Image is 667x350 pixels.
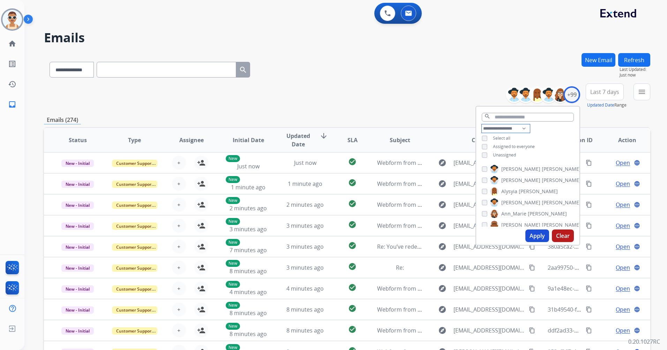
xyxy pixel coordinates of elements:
[634,264,640,271] mat-icon: language
[172,240,186,254] button: +
[230,246,267,254] span: 7 minutes ago
[590,90,619,93] span: Last 7 days
[61,264,94,272] span: New - Initial
[634,327,640,334] mat-icon: language
[177,305,180,314] span: +
[586,285,592,292] mat-icon: content_copy
[484,113,490,119] mat-icon: search
[177,263,180,272] span: +
[112,223,157,230] span: Customer Support
[226,302,240,309] p: New
[61,160,94,167] span: New - Initial
[177,326,180,335] span: +
[237,162,260,170] span: Just now
[61,181,94,188] span: New - Initial
[438,284,447,293] mat-icon: explore
[620,72,650,78] span: Just now
[638,88,646,96] mat-icon: menu
[61,243,94,251] span: New - Initial
[438,263,447,272] mat-icon: explore
[438,305,447,314] mat-icon: explore
[586,223,592,229] mat-icon: content_copy
[172,302,186,316] button: +
[396,264,404,271] span: Re:
[348,262,357,271] mat-icon: check_circle
[586,327,592,334] mat-icon: content_copy
[112,327,157,335] span: Customer Support
[320,132,328,140] mat-icon: arrow_downward
[586,202,592,208] mat-icon: content_copy
[501,166,540,173] span: [PERSON_NAME]
[226,197,240,204] p: New
[586,264,592,271] mat-icon: content_copy
[529,264,535,271] mat-icon: content_copy
[172,323,186,337] button: +
[226,218,240,225] p: New
[172,282,186,296] button: +
[112,202,157,209] span: Customer Support
[197,242,205,251] mat-icon: person_add
[529,243,535,250] mat-icon: content_copy
[286,306,324,313] span: 8 minutes ago
[197,305,205,314] mat-icon: person_add
[112,285,157,293] span: Customer Support
[177,242,180,251] span: +
[634,285,640,292] mat-icon: language
[454,284,525,293] span: [EMAIL_ADDRESS][DOMAIN_NAME]
[528,210,567,217] span: [PERSON_NAME]
[454,159,525,167] span: [EMAIL_ADDRESS][DOMAIN_NAME]
[634,181,640,187] mat-icon: language
[226,155,240,162] p: New
[501,177,540,184] span: [PERSON_NAME]
[390,136,410,144] span: Subject
[438,326,447,335] mat-icon: explore
[197,180,205,188] mat-icon: person_add
[230,309,267,317] span: 8 minutes ago
[586,243,592,250] mat-icon: content_copy
[177,221,180,230] span: +
[8,60,16,68] mat-icon: list_alt
[61,285,94,293] span: New - Initial
[226,281,240,288] p: New
[226,176,240,183] p: New
[112,160,157,167] span: Customer Support
[548,285,651,292] span: 9a1e48ec-5d28-4c12-a96f-2b1fcfe9816d
[542,221,581,228] span: [PERSON_NAME]
[616,180,630,188] span: Open
[472,136,499,144] span: Customer
[616,263,630,272] span: Open
[454,263,525,272] span: [EMAIL_ADDRESS][DOMAIN_NAME]
[377,201,535,209] span: Webform from [EMAIL_ADDRESS][DOMAIN_NAME] on [DATE]
[348,283,357,292] mat-icon: check_circle
[634,223,640,229] mat-icon: language
[286,327,324,334] span: 8 minutes ago
[548,327,650,334] span: ddf2ad33-61ee-4ffa-a3ee-7f6d69308ef9
[112,243,157,251] span: Customer Support
[438,180,447,188] mat-icon: explore
[294,159,316,167] span: Just now
[8,80,16,88] mat-icon: history
[177,159,180,167] span: +
[586,83,624,100] button: Last 7 days
[230,225,267,233] span: 3 minutes ago
[377,222,535,229] span: Webform from [EMAIL_ADDRESS][DOMAIN_NAME] on [DATE]
[230,330,267,338] span: 8 minutes ago
[454,200,525,209] span: [EMAIL_ADDRESS][DOMAIN_NAME]
[61,327,94,335] span: New - Initial
[69,136,87,144] span: Status
[128,136,141,144] span: Type
[44,31,650,45] h2: Emails
[548,264,656,271] span: 2aa99750-0415-4285-ba93-2d7819463485
[628,337,660,346] p: 0.20.1027RC
[61,306,94,314] span: New - Initial
[197,221,205,230] mat-icon: person_add
[493,152,516,158] span: Unassigned
[616,200,630,209] span: Open
[616,305,630,314] span: Open
[348,178,357,187] mat-icon: check_circle
[286,201,324,209] span: 2 minutes ago
[454,305,525,314] span: [EMAIL_ADDRESS][DOMAIN_NAME]
[348,241,357,250] mat-icon: check_circle
[616,242,630,251] span: Open
[616,326,630,335] span: Open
